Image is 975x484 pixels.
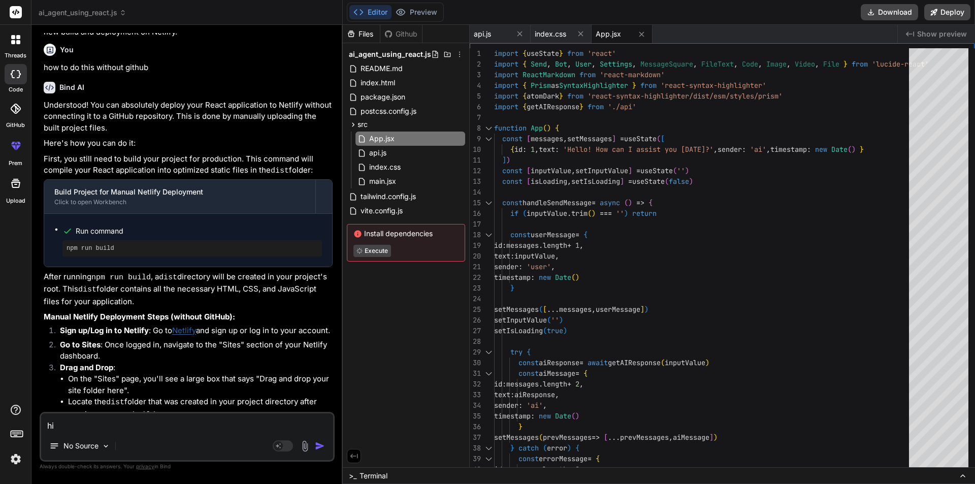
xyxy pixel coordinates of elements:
[60,45,74,55] h6: You
[9,85,23,94] label: code
[620,134,624,143] span: =
[60,363,113,372] strong: Drag and Drop
[758,59,762,69] span: ,
[555,123,559,133] span: {
[807,145,811,154] span: :
[494,390,510,399] span: text
[831,145,848,154] span: Date
[172,326,196,335] a: Netlify
[360,77,396,89] span: index.html
[494,91,518,101] span: import
[44,271,333,308] p: After running , a directory will be created in your project's root. This folder contains all the ...
[648,198,653,207] span: {
[482,198,495,208] div: Click to collapse the range.
[349,5,392,19] button: Editor
[502,198,523,207] span: const
[470,251,481,262] div: 20
[380,29,422,39] div: Github
[535,29,566,39] span: index.css
[470,187,481,198] div: 14
[531,134,563,143] span: messages
[579,70,596,79] span: from
[343,29,380,39] div: Files
[9,159,22,168] label: prem
[770,145,807,154] span: timestamp
[588,102,604,111] span: from
[470,59,481,70] div: 2
[547,326,563,335] span: true
[636,198,644,207] span: =>
[583,369,588,378] span: {
[665,358,705,367] span: inputValue
[815,145,827,154] span: new
[360,105,417,117] span: postcss.config.js
[470,315,481,326] div: 26
[299,440,311,452] img: attachment
[640,166,673,175] span: useState
[555,59,567,69] span: Bot
[360,205,404,217] span: vite.config.js
[543,123,547,133] span: (
[368,175,397,187] span: main.jsx
[531,81,551,90] span: Prism
[734,59,738,69] span: ,
[852,59,868,69] span: from
[494,326,543,335] span: setIsLoading
[518,369,539,378] span: const
[588,209,592,218] span: (
[52,339,333,362] li: : Once logged in, navigate to the "Sites" section of your Netlify dashboard.
[567,241,571,250] span: +
[470,134,481,144] div: 9
[539,305,543,314] span: (
[470,166,481,176] div: 12
[628,198,632,207] span: )
[575,379,579,389] span: 2
[470,155,481,166] div: 11
[531,123,543,133] span: App
[5,51,26,60] label: threads
[644,305,648,314] span: )
[159,273,177,282] code: dist
[547,59,551,69] span: ,
[494,81,518,90] span: import
[531,166,571,175] span: inputValue
[669,177,689,186] span: false
[368,133,396,145] span: App.jsx
[640,81,657,90] span: from
[6,197,25,205] label: Upload
[54,187,305,197] div: Build Project for Manual Netlify Deployment
[482,347,495,358] div: Click to collapse the range.
[474,29,491,39] span: api.js
[555,251,559,261] span: ,
[523,70,575,79] span: ReactMarkdown
[470,112,481,123] div: 7
[624,209,628,218] span: )
[494,59,518,69] span: import
[78,285,96,294] code: dist
[559,305,592,314] span: messages
[470,176,481,187] div: 13
[527,166,531,175] span: [
[567,177,571,186] span: ,
[470,294,481,304] div: 24
[632,177,665,186] span: useState
[44,312,235,321] strong: Manual Netlify Deployment Steps (without GitHub):
[518,262,523,271] span: :
[701,59,734,69] span: FileText
[353,229,459,239] span: Install dependencies
[600,209,612,218] span: ===
[766,59,787,69] span: Image
[543,241,567,250] span: length
[535,145,539,154] span: ,
[7,450,24,468] img: settings
[608,102,636,111] span: './api'
[494,251,510,261] span: text
[543,379,567,389] span: length
[632,59,636,69] span: ,
[523,59,527,69] span: {
[514,390,555,399] span: aiResponse
[677,166,685,175] span: ''
[571,209,588,218] span: trim
[523,49,527,58] span: {
[470,283,481,294] div: 23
